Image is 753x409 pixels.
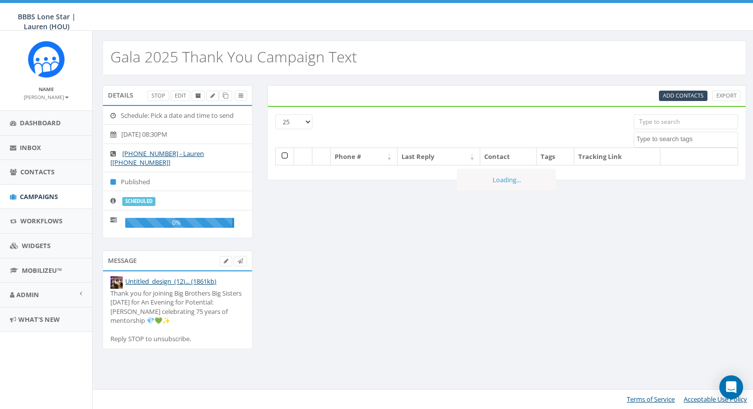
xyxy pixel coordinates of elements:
[110,179,121,185] i: Published
[16,290,39,299] span: Admin
[110,289,245,344] div: Thank you for joining Big Brothers Big Sisters [DATE] for An Evening for Potential: [PERSON_NAME]...
[28,41,65,78] img: Rally_Corp_Icon_1.png
[398,148,480,165] th: Last Reply
[20,192,58,201] span: Campaigns
[110,149,204,167] a: [PHONE_NUMBER] - Lauren [[PHONE_NUMBER]]
[171,91,190,101] a: Edit
[20,167,54,176] span: Contacts
[480,148,537,165] th: Contact
[574,148,660,165] th: Tracking Link
[196,92,201,99] span: Archive Campaign
[239,92,243,99] span: View Campaign Delivery Statistics
[24,94,69,101] small: [PERSON_NAME]
[684,395,747,404] a: Acceptable Use Policy
[110,112,121,119] i: Schedule: Pick a date and time to send
[39,86,54,93] small: Name
[634,114,738,129] input: Type to search
[224,257,228,264] span: Edit Campaign Body
[663,92,703,99] span: CSV files only
[663,92,703,99] span: Add Contacts
[637,135,738,144] textarea: Search
[22,241,50,250] span: Widgets
[125,277,216,286] a: Untitled_design_(12)... (1861kb)
[719,375,743,399] div: Open Intercom Messenger
[125,218,234,228] div: 0%
[103,124,252,144] li: [DATE] 08:30PM
[20,118,61,127] span: Dashboard
[22,266,62,275] span: MobilizeU™
[24,92,69,101] a: [PERSON_NAME]
[537,148,574,165] th: Tags
[110,49,357,65] h2: Gala 2025 Thank You Campaign Text
[712,91,741,101] a: Export
[331,148,398,165] th: Phone #
[627,395,675,404] a: Terms of Service
[102,251,252,270] div: Message
[238,257,243,264] span: Send Test Message
[18,12,76,31] span: BBBS Lone Star | Lauren (HOU)
[20,216,62,225] span: Workflows
[20,143,41,152] span: Inbox
[18,315,60,324] span: What's New
[122,197,155,206] label: scheduled
[457,169,556,191] div: Loading...
[102,85,252,105] div: Details
[103,172,252,192] li: Published
[210,92,215,99] span: Edit Campaign Title
[148,91,169,101] a: Stop
[223,92,228,99] span: Clone Campaign
[659,91,707,101] a: Add Contacts
[103,106,252,125] li: Schedule: Pick a date and time to send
